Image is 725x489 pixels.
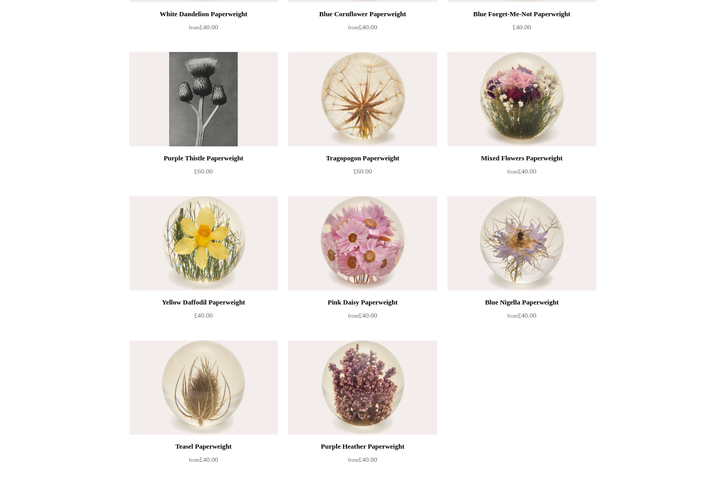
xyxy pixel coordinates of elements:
[348,313,359,319] span: from
[348,23,377,31] span: £40.00
[507,313,518,319] span: from
[129,196,278,290] img: Yellow Daffodil Paperweight
[129,340,278,434] img: Teasel Paperweight
[447,52,596,146] img: Mixed Flowers Paperweight
[132,8,275,20] div: White Dandelion Paperweight
[288,440,437,483] a: Purple Heather Paperweight from£40.00
[447,196,596,290] a: Blue Nigella Paperweight Blue Nigella Paperweight
[288,196,437,290] img: Pink Daisy Paperweight
[507,169,518,175] span: from
[129,440,278,483] a: Teasel Paperweight from£40.00
[129,340,278,434] a: Teasel Paperweight Teasel Paperweight
[194,167,213,175] span: £60.00
[291,296,434,309] div: Pink Daisy Paperweight
[129,8,278,51] a: White Dandelion Paperweight from£40.00
[189,25,199,30] span: from
[450,296,593,309] div: Blue Nigella Paperweight
[132,296,275,309] div: Yellow Daffodil Paperweight
[447,196,596,290] img: Blue Nigella Paperweight
[447,52,596,146] a: Mixed Flowers Paperweight Mixed Flowers Paperweight
[512,23,531,31] span: £40.00
[507,167,537,175] span: £40.00
[288,8,437,51] a: Blue Cornflower Paperweight from£40.00
[288,196,437,290] a: Pink Daisy Paperweight Pink Daisy Paperweight
[129,52,278,146] img: Purple Thistle Paperweight
[288,340,437,434] a: Purple Heather Paperweight Purple Heather Paperweight
[450,8,593,20] div: Blue Forget-Me-Not Paperweight
[353,167,372,175] span: £60.00
[291,152,434,165] div: Tragopogon Paperweight
[348,311,377,319] span: £40.00
[132,152,275,165] div: Purple Thistle Paperweight
[348,455,377,463] span: £40.00
[447,8,596,51] a: Blue Forget-Me-Not Paperweight £40.00
[189,23,218,31] span: £40.00
[129,296,278,339] a: Yellow Daffodil Paperweight £40.00
[348,25,359,30] span: from
[288,340,437,434] img: Purple Heather Paperweight
[447,152,596,195] a: Mixed Flowers Paperweight from£40.00
[194,311,213,319] span: £40.00
[507,311,537,319] span: £40.00
[288,152,437,195] a: Tragopogon Paperweight £60.00
[129,52,278,146] a: Purple Thistle Paperweight Purple Thistle Paperweight
[288,52,437,146] a: Tragopogon Paperweight Tragopogon Paperweight
[189,455,218,463] span: £40.00
[447,296,596,339] a: Blue Nigella Paperweight from£40.00
[129,196,278,290] a: Yellow Daffodil Paperweight Yellow Daffodil Paperweight
[291,8,434,20] div: Blue Cornflower Paperweight
[132,440,275,453] div: Teasel Paperweight
[189,457,199,463] span: from
[129,152,278,195] a: Purple Thistle Paperweight £60.00
[288,296,437,339] a: Pink Daisy Paperweight from£40.00
[291,440,434,453] div: Purple Heather Paperweight
[450,152,593,165] div: Mixed Flowers Paperweight
[288,52,437,146] img: Tragopogon Paperweight
[348,457,359,463] span: from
